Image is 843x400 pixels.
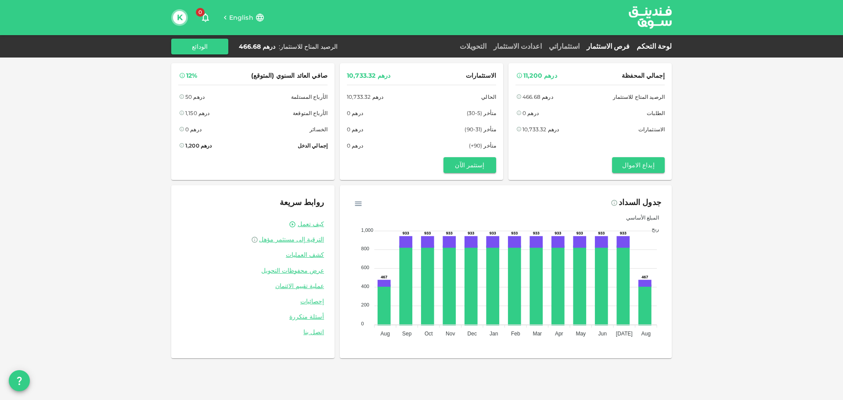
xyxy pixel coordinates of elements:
span: ربح [645,226,659,232]
tspan: 0 [361,321,364,326]
div: درهم 1,200 [185,141,212,150]
tspan: Jun [598,331,607,337]
button: إيداع الاموال [612,157,665,173]
a: عملية تقييم الائتمان [182,282,324,290]
span: متأخر (31-90) [465,125,496,134]
div: درهم 1,150 [185,108,210,118]
tspan: Sep [402,331,412,337]
a: اعدادت الاستثمار [490,42,545,50]
div: درهم 0 [522,108,539,118]
button: الودائع [171,39,228,54]
span: الأرباح المتوقعة [293,108,328,118]
div: درهم 0 [185,125,202,134]
div: درهم 466.68 [522,92,553,101]
tspan: May [576,331,586,337]
button: question [9,370,30,391]
tspan: Nov [446,331,455,337]
a: لوحة التحكم [633,42,672,50]
tspan: 800 [361,246,369,251]
span: English [229,14,253,22]
button: K [173,11,186,24]
span: إجمالي الدخل [298,141,328,150]
tspan: 600 [361,265,369,270]
span: متأخر (90+) [469,141,496,150]
div: درهم 10,733.32 [347,92,383,101]
tspan: Aug [641,331,651,337]
div: درهم 0 [347,125,363,134]
tspan: Dec [468,331,477,337]
div: جدول السداد [619,196,661,210]
div: درهم 0 [347,108,363,118]
span: الأرباح المستلمة [291,92,328,101]
span: الرصيد المتاح للاستثمار [613,92,665,101]
span: إجمالي المحفظة [622,70,665,81]
div: درهم 10,733.32 [522,125,559,134]
a: استثماراتي [545,42,583,50]
span: الترقية إلى مستثمر مؤهل [259,235,324,243]
span: الاستثمارات [638,125,665,134]
a: الترقية إلى مستثمر مؤهل [182,235,324,244]
a: كشف العمليات [182,251,324,259]
div: درهم 50 [185,92,205,101]
tspan: 1,000 [361,227,374,233]
tspan: Aug [381,331,390,337]
a: اتصل بنا [182,328,324,336]
div: الرصيد المتاح للاستثمار : [279,42,338,51]
div: درهم 466.68 [239,42,275,51]
span: روابط سريعة [280,198,324,207]
span: متأخر (5-30) [467,108,496,118]
div: درهم 11,200 [523,70,557,81]
span: المبلغ الأساسي [620,214,659,221]
tspan: [DATE] [616,331,633,337]
span: صافي العائد السنوي (المتوقع) [251,70,328,81]
tspan: 200 [361,302,369,307]
img: logo [617,0,683,34]
a: أسئلة متكررة [182,313,324,321]
button: إستثمر الآن [443,157,496,173]
span: 0 [196,8,205,17]
a: كيف تعمل [298,220,324,228]
span: الحالي [481,92,496,101]
a: عرض محفوظات التحويل [182,267,324,275]
button: 0 [197,9,214,26]
div: درهم 10,733.32 [347,70,390,81]
span: الخسائر [310,125,328,134]
a: logo [629,0,672,34]
div: درهم 0 [347,141,363,150]
span: الطلبات [647,108,665,118]
div: 12% [186,70,197,81]
tspan: 400 [361,284,369,289]
tspan: Feb [511,331,520,337]
a: التحويلات [456,42,490,50]
a: إحصائيات [182,297,324,306]
tspan: Mar [533,331,542,337]
a: فرص الاستثمار [583,42,633,50]
tspan: Apr [555,331,563,337]
tspan: Oct [425,331,433,337]
tspan: Jan [490,331,498,337]
span: الاستثمارات [466,70,496,81]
